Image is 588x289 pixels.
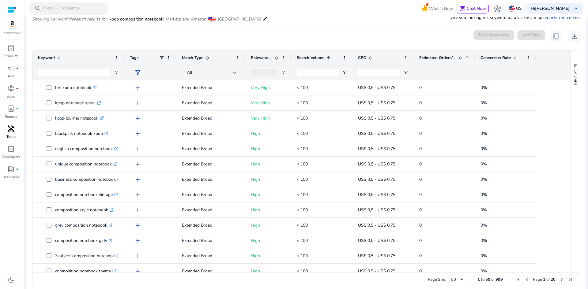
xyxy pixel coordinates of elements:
[481,85,487,91] span: 0%
[573,69,579,85] span: Columns
[481,115,487,121] span: 0%
[130,55,138,61] span: Tags
[509,6,515,12] img: us.svg
[182,265,240,277] p: Extended Broad
[481,222,487,228] span: 0%
[481,192,487,198] span: 0%
[358,85,395,91] span: US$ 0,5 - US$ 0,75
[251,173,286,186] p: High
[182,97,240,109] p: Extended Broad
[134,145,141,153] span: add
[251,204,286,216] p: High
[182,127,240,140] p: Extended Broad
[38,55,55,61] span: Keyword
[7,165,15,173] span: book_4
[297,115,308,121] span: < 100
[481,100,487,106] span: 0%
[543,277,545,282] span: 1
[55,204,114,216] p: composition style notebook
[55,127,108,140] p: blackpink notebook kpop
[134,206,141,214] span: add
[481,131,487,136] span: 0%
[481,55,511,61] span: Conversion Rate
[251,143,286,155] p: High
[419,238,422,243] span: 0
[34,5,42,12] span: search
[251,188,286,201] p: High
[481,253,487,259] span: 0%
[55,188,118,201] p: composition notebook vintage
[297,85,308,91] span: < 100
[251,55,272,61] span: Relevance Score
[134,161,141,168] span: add
[182,250,240,262] p: Extended Broad
[7,145,15,153] span: code_blocks
[297,192,308,198] span: < 100
[403,70,408,75] button: Open Filter Menu
[419,85,422,91] span: 0
[6,134,16,139] p: Tools
[551,277,556,282] span: 20
[419,131,422,136] span: 0
[297,55,324,61] span: Search Volume
[16,87,18,90] span: fiber_manual_record
[4,31,21,35] p: Marketplace
[419,192,422,198] span: 0
[182,112,240,124] p: Extended Broad
[481,277,484,282] span: to
[8,73,14,79] p: Ads
[182,219,240,232] p: Extended Broad
[419,115,422,121] span: 0
[263,15,268,22] mat-icon: edit
[43,5,79,12] p: Press to search
[134,222,141,229] span: add
[419,161,422,167] span: 0
[428,277,446,282] div: Page Size:
[358,238,395,243] span: US$ 0,5 - US$ 0,75
[163,16,206,22] span: | Marketplace: Amazon
[358,115,395,121] span: US$ 0,5 - US$ 0,75
[134,268,141,275] span: add
[16,67,18,69] span: fiber_manual_record
[533,277,542,282] span: Page
[491,277,495,282] span: of
[419,176,422,182] span: 0
[481,146,487,152] span: 0%
[572,5,579,12] span: keyboard_arrow_down
[481,161,487,167] span: 0%
[459,6,466,12] span: chat
[358,55,366,61] span: CPC
[182,173,240,186] p: Extended Broad
[251,97,286,109] p: Very High
[535,6,570,11] b: [PERSON_NAME]
[481,207,487,213] span: 0%
[297,238,308,243] span: < 100
[7,105,15,112] span: lab_profile
[182,188,240,201] p: Extended Broad
[182,143,240,155] p: Extended Broad
[358,268,395,274] span: US$ 0,5 - US$ 0,75
[38,69,110,76] input: Keyword Filter Input
[571,33,578,40] span: download
[419,146,422,152] span: 0
[516,3,522,14] p: US
[114,70,119,75] button: Open Filter Menu
[358,69,400,76] input: CPC Filter Input
[568,277,573,282] div: Last Page
[448,276,466,283] div: Page Size
[2,174,20,180] p: Resources
[419,268,422,274] span: 0
[251,219,286,232] p: High
[55,5,60,12] span: /
[134,115,141,122] span: add
[419,207,422,213] span: 0
[342,70,347,75] button: Open Filter Menu
[55,219,113,232] p: grey composition notebook
[297,131,308,136] span: < 100
[297,176,308,182] span: < 100
[7,44,15,52] span: inventory_2
[134,84,141,91] span: add
[5,114,17,119] p: Reports
[481,176,487,182] span: 0%
[419,253,422,259] span: 0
